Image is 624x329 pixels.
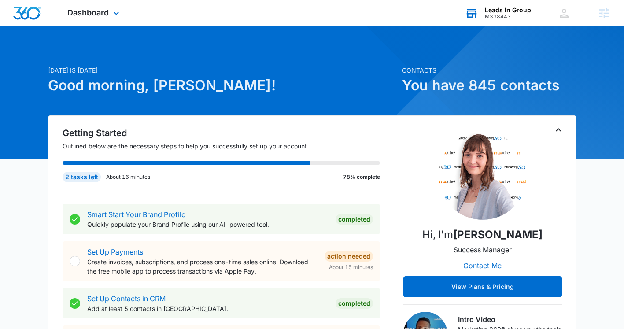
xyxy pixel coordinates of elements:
img: tab_domain_overview_orange.svg [24,51,31,58]
div: account name [485,7,531,14]
a: Set Up Contacts in CRM [87,294,166,303]
p: Outlined below are the necessary steps to help you successfully set up your account. [63,141,391,151]
p: [DATE] is [DATE] [48,66,397,75]
img: tab_keywords_by_traffic_grey.svg [88,51,95,58]
button: Toggle Collapse [553,125,564,135]
p: Contacts [402,66,576,75]
p: Create invoices, subscriptions, and process one-time sales online. Download the free mobile app t... [87,257,318,276]
div: Completed [336,214,373,225]
span: Dashboard [67,8,109,17]
img: logo_orange.svg [14,14,21,21]
div: 2 tasks left [63,172,101,182]
h3: Intro Video [458,314,562,325]
div: account id [485,14,531,20]
p: 78% complete [343,173,380,181]
div: v 4.0.25 [25,14,43,21]
p: Quickly populate your Brand Profile using our AI-powered tool. [87,220,329,229]
div: Domain Overview [33,52,79,58]
h2: Getting Started [63,126,391,140]
a: Set Up Payments [87,248,143,256]
h1: You have 845 contacts [402,75,576,96]
div: Keywords by Traffic [97,52,148,58]
div: Action Needed [325,251,373,262]
p: Hi, I'm [422,227,543,243]
a: Smart Start Your Brand Profile [87,210,185,219]
img: website_grey.svg [14,23,21,30]
span: About 15 minutes [329,263,373,271]
p: Add at least 5 contacts in [GEOGRAPHIC_DATA]. [87,304,329,313]
p: Success Manager [454,244,512,255]
img: Christy Perez [439,132,527,220]
strong: [PERSON_NAME] [453,228,543,241]
h1: Good morning, [PERSON_NAME]! [48,75,397,96]
button: View Plans & Pricing [403,276,562,297]
button: Contact Me [454,255,510,276]
p: About 16 minutes [106,173,150,181]
div: Domain: [DOMAIN_NAME] [23,23,97,30]
div: Completed [336,298,373,309]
